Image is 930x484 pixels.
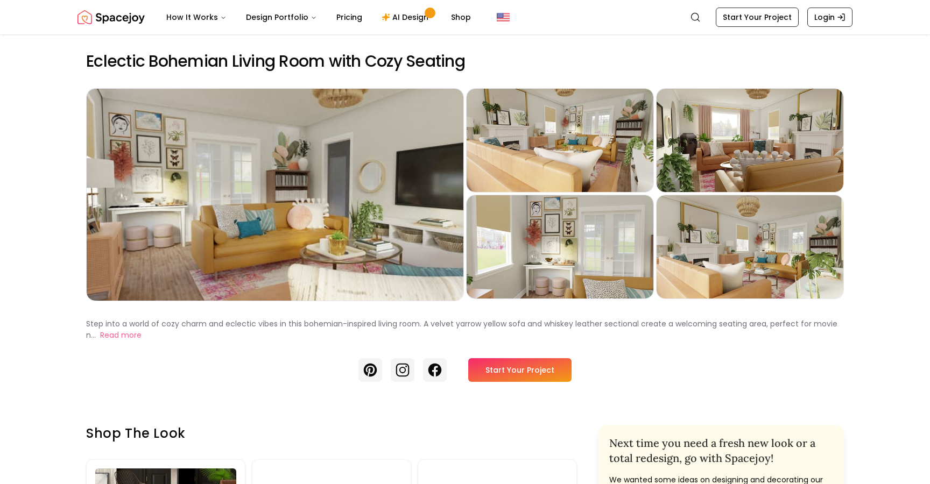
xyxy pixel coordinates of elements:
[807,8,852,27] a: Login
[100,330,142,341] button: Read more
[77,6,145,28] a: Spacejoy
[77,6,145,28] img: Spacejoy Logo
[716,8,799,27] a: Start Your Project
[86,52,844,71] h2: Eclectic Bohemian Living Room with Cozy Seating
[237,6,326,28] button: Design Portfolio
[468,358,572,382] a: Start Your Project
[373,6,440,28] a: AI Design
[158,6,235,28] button: How It Works
[497,11,510,24] img: United States
[442,6,480,28] a: Shop
[158,6,480,28] nav: Main
[86,425,577,442] h3: Shop the look
[609,436,833,466] h2: Next time you need a fresh new look or a total redesign, go with Spacejoy!
[328,6,371,28] a: Pricing
[86,318,837,340] p: Step into a world of cozy charm and eclectic vibes in this bohemian-inspired living room. A velve...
